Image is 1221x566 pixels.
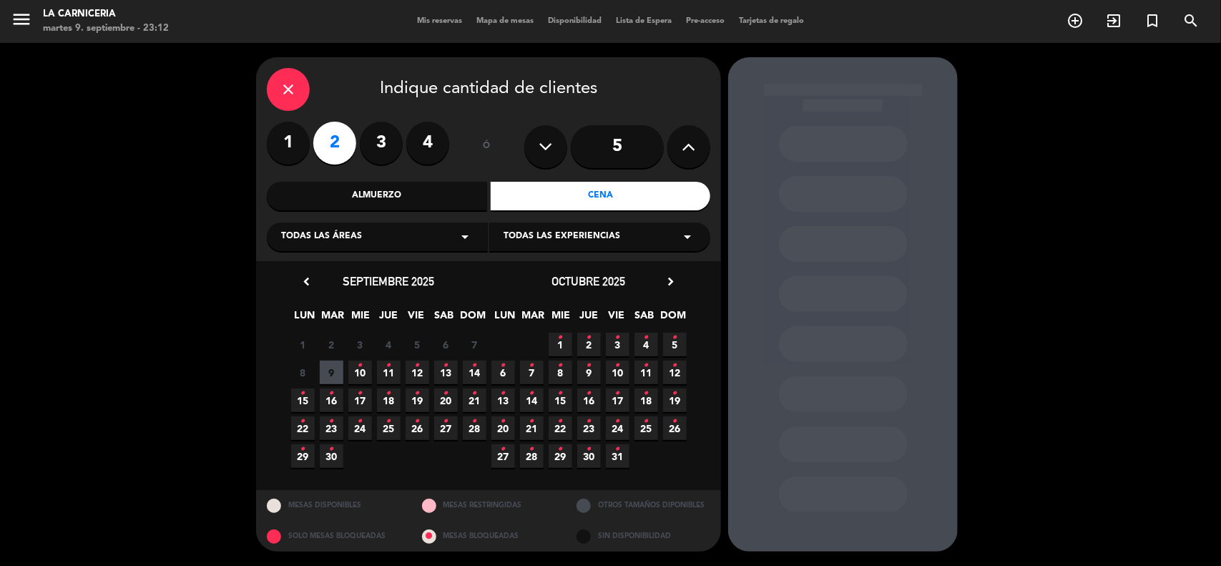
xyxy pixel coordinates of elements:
[320,333,343,356] span: 2
[291,444,315,468] span: 29
[291,389,315,412] span: 15
[463,416,486,440] span: 28
[549,361,572,384] span: 8
[644,354,649,377] i: •
[520,389,544,412] span: 14
[609,17,679,25] span: Lista de Espera
[634,416,658,440] span: 25
[587,326,592,349] i: •
[529,354,534,377] i: •
[386,382,391,405] i: •
[348,361,372,384] span: 10
[291,333,315,356] span: 1
[615,382,620,405] i: •
[320,416,343,440] span: 23
[558,410,563,433] i: •
[663,274,678,289] i: chevron_right
[679,17,732,25] span: Pre-acceso
[377,389,401,412] span: 18
[644,410,649,433] i: •
[520,361,544,384] span: 7
[549,333,572,356] span: 1
[348,389,372,412] span: 17
[300,382,305,405] i: •
[433,307,456,331] span: SAB
[443,382,448,405] i: •
[472,354,477,377] i: •
[349,307,373,331] span: MIE
[566,521,721,552] div: SIN DISPONIBILIDAD
[348,333,372,356] span: 3
[606,389,629,412] span: 17
[501,410,506,433] i: •
[577,444,601,468] span: 30
[661,307,685,331] span: DOM
[472,382,477,405] i: •
[377,361,401,384] span: 11
[732,17,811,25] span: Tarjetas de regalo
[549,389,572,412] span: 15
[577,416,601,440] span: 23
[329,382,334,405] i: •
[615,326,620,349] i: •
[672,410,677,433] i: •
[558,326,563,349] i: •
[360,122,403,165] label: 3
[558,438,563,461] i: •
[663,389,687,412] span: 19
[358,382,363,405] i: •
[634,361,658,384] span: 11
[343,274,434,288] span: septiembre 2025
[587,438,592,461] i: •
[566,490,721,521] div: OTROS TAMAÑOS DIPONIBLES
[456,228,474,245] i: arrow_drop_down
[406,389,429,412] span: 19
[672,326,677,349] i: •
[434,389,458,412] span: 20
[256,521,411,552] div: SOLO MESAS BLOQUEADAS
[386,410,391,433] i: •
[529,382,534,405] i: •
[300,438,305,461] i: •
[501,354,506,377] i: •
[491,444,515,468] span: 27
[615,354,620,377] i: •
[291,361,315,384] span: 8
[320,361,343,384] span: 9
[549,307,573,331] span: MIE
[434,333,458,356] span: 6
[434,361,458,384] span: 13
[644,326,649,349] i: •
[577,361,601,384] span: 9
[256,490,411,521] div: MESAS DISPONIBLES
[320,389,343,412] span: 16
[469,17,541,25] span: Mapa de mesas
[606,333,629,356] span: 3
[377,333,401,356] span: 4
[491,361,515,384] span: 6
[299,274,314,289] i: chevron_left
[504,230,620,244] span: Todas las experiencias
[406,416,429,440] span: 26
[415,354,420,377] i: •
[358,410,363,433] i: •
[463,333,486,356] span: 7
[348,416,372,440] span: 24
[11,9,32,30] i: menu
[663,416,687,440] span: 26
[615,438,620,461] i: •
[529,438,534,461] i: •
[43,7,169,21] div: La Carniceria
[1144,12,1161,29] i: turned_in_not
[501,438,506,461] i: •
[663,333,687,356] span: 5
[377,307,401,331] span: JUE
[461,307,484,331] span: DOM
[267,122,310,165] label: 1
[405,307,428,331] span: VIE
[280,81,297,98] i: close
[552,274,626,288] span: octubre 2025
[520,416,544,440] span: 21
[463,361,486,384] span: 14
[386,354,391,377] i: •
